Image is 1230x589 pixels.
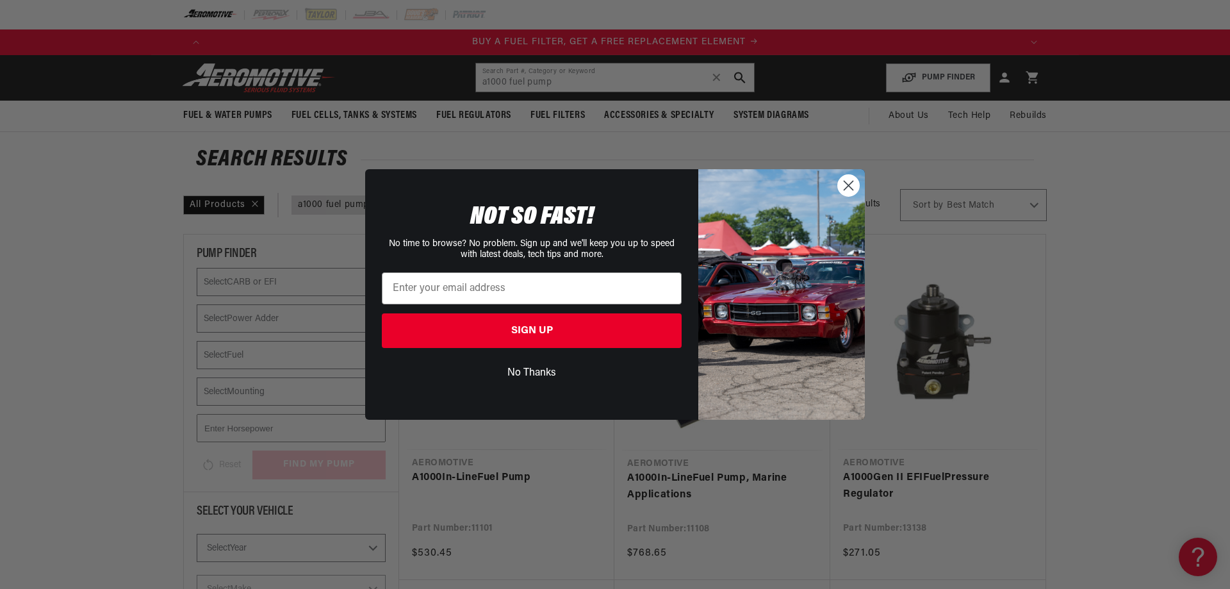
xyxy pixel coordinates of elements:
input: Enter your email address [382,272,682,304]
span: NOT SO FAST! [470,204,594,230]
span: No time to browse? No problem. Sign up and we'll keep you up to speed with latest deals, tech tip... [389,239,675,260]
img: 85cdd541-2605-488b-b08c-a5ee7b438a35.jpeg [698,169,865,419]
button: SIGN UP [382,313,682,348]
button: No Thanks [382,361,682,385]
button: Close dialog [837,174,860,197]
